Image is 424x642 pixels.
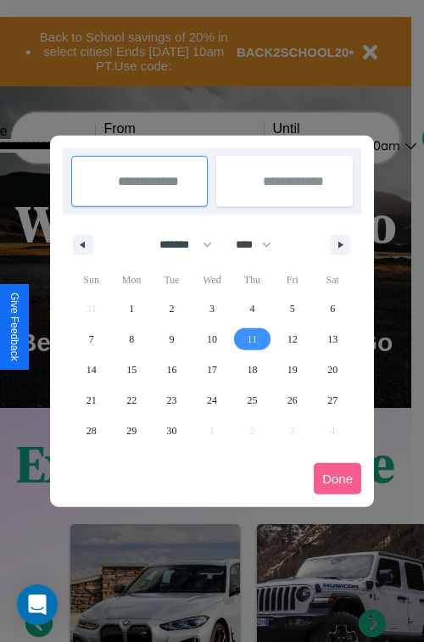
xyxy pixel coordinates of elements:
button: 7 [71,324,111,354]
button: 26 [272,385,312,416]
button: 9 [152,324,192,354]
span: Tue [152,266,192,293]
span: 15 [126,354,137,385]
span: 13 [327,324,338,354]
button: 13 [313,324,353,354]
span: 21 [86,385,97,416]
button: 29 [111,416,151,446]
button: 19 [272,354,312,385]
button: 6 [313,293,353,324]
button: 14 [71,354,111,385]
button: 2 [152,293,192,324]
span: 28 [86,416,97,446]
button: 24 [192,385,232,416]
span: 18 [247,354,257,385]
button: 25 [232,385,272,416]
button: 28 [71,416,111,446]
span: 7 [89,324,94,354]
button: 1 [111,293,151,324]
span: Sun [71,266,111,293]
span: 8 [129,324,134,354]
button: 27 [313,385,353,416]
button: 22 [111,385,151,416]
span: 14 [86,354,97,385]
span: 11 [248,324,258,354]
span: 30 [167,416,177,446]
span: 26 [287,385,298,416]
span: Thu [232,266,272,293]
button: 3 [192,293,232,324]
span: 25 [247,385,257,416]
button: 11 [232,324,272,354]
span: 17 [207,354,217,385]
button: 17 [192,354,232,385]
button: 4 [232,293,272,324]
span: 22 [126,385,137,416]
span: 10 [207,324,217,354]
span: 19 [287,354,298,385]
button: 16 [152,354,192,385]
span: Wed [192,266,232,293]
div: Give Feedback [8,293,20,361]
span: 4 [249,293,254,324]
div: Open Intercom Messenger [17,584,58,625]
span: 16 [167,354,177,385]
span: Fri [272,266,312,293]
button: 30 [152,416,192,446]
span: 24 [207,385,217,416]
button: 5 [272,293,312,324]
span: Mon [111,266,151,293]
span: 2 [170,293,175,324]
button: 8 [111,324,151,354]
button: 15 [111,354,151,385]
span: 9 [170,324,175,354]
button: 10 [192,324,232,354]
button: Done [314,463,361,494]
button: 20 [313,354,353,385]
span: 1 [129,293,134,324]
span: 3 [209,293,215,324]
span: 5 [290,293,295,324]
span: 27 [327,385,338,416]
span: 6 [330,293,335,324]
span: 20 [327,354,338,385]
button: 21 [71,385,111,416]
span: 29 [126,416,137,446]
button: 12 [272,324,312,354]
button: 18 [232,354,272,385]
button: 23 [152,385,192,416]
span: 12 [287,324,298,354]
span: 23 [167,385,177,416]
span: Sat [313,266,353,293]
